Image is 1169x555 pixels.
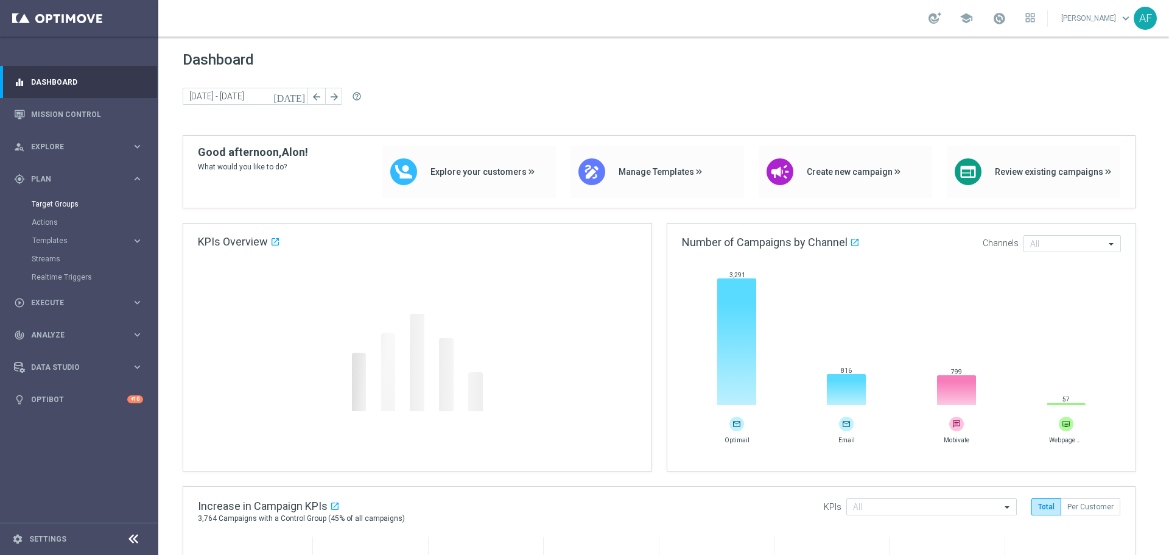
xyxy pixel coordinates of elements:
[14,297,132,308] div: Execute
[14,141,25,152] i: person_search
[132,361,143,373] i: keyboard_arrow_right
[13,110,144,119] button: Mission Control
[1134,7,1157,30] div: AF
[14,394,25,405] i: lightbulb
[12,534,23,545] i: settings
[32,237,119,244] span: Templates
[14,330,25,341] i: track_changes
[13,174,144,184] button: gps_fixed Plan keyboard_arrow_right
[31,66,143,98] a: Dashboard
[132,297,143,308] i: keyboard_arrow_right
[32,268,157,286] div: Realtime Triggers
[32,236,144,246] button: Templates keyboard_arrow_right
[31,175,132,183] span: Plan
[14,383,143,415] div: Optibot
[14,98,143,130] div: Mission Control
[32,232,157,250] div: Templates
[31,143,132,150] span: Explore
[14,141,132,152] div: Explore
[32,272,127,282] a: Realtime Triggers
[14,297,25,308] i: play_circle_outline
[132,141,143,152] i: keyboard_arrow_right
[32,250,157,268] div: Streams
[31,383,127,415] a: Optibot
[31,98,143,130] a: Mission Control
[132,173,143,185] i: keyboard_arrow_right
[127,395,143,403] div: +10
[14,174,132,185] div: Plan
[32,237,132,244] div: Templates
[32,199,127,209] a: Target Groups
[14,174,25,185] i: gps_fixed
[13,395,144,405] button: lightbulb Optibot +10
[32,217,127,227] a: Actions
[31,331,132,339] span: Analyze
[14,66,143,98] div: Dashboard
[31,299,132,306] span: Execute
[960,12,973,25] span: school
[13,77,144,87] button: equalizer Dashboard
[29,536,66,543] a: Settings
[13,362,144,372] button: Data Studio keyboard_arrow_right
[31,364,132,371] span: Data Studio
[14,77,25,88] i: equalizer
[32,254,127,264] a: Streams
[32,195,157,213] div: Target Groups
[14,362,132,373] div: Data Studio
[13,298,144,308] button: play_circle_outline Execute keyboard_arrow_right
[1119,12,1132,25] span: keyboard_arrow_down
[13,330,144,340] button: track_changes Analyze keyboard_arrow_right
[132,329,143,341] i: keyboard_arrow_right
[132,235,143,247] i: keyboard_arrow_right
[32,213,157,232] div: Actions
[13,142,144,152] button: person_search Explore keyboard_arrow_right
[14,330,132,341] div: Analyze
[1060,9,1134,27] a: [PERSON_NAME]keyboard_arrow_down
